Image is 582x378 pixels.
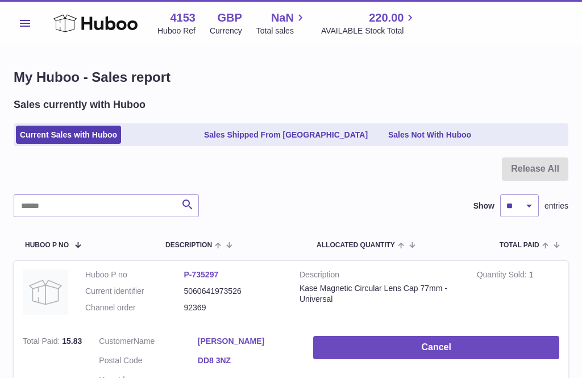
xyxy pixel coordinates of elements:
span: entries [544,201,568,211]
a: DD8 3NZ [198,355,297,366]
strong: Total Paid [23,337,62,348]
label: Show [473,201,494,211]
dt: Postal Code [99,355,198,369]
dt: Huboo P no [85,269,184,280]
a: NaN Total sales [256,10,307,36]
button: Cancel [313,336,559,359]
div: Huboo Ref [157,26,196,36]
a: 220.00 AVAILABLE Stock Total [321,10,417,36]
div: Currency [210,26,242,36]
strong: 4153 [170,10,196,26]
span: Total paid [500,242,539,249]
dd: 5060641973526 [184,286,283,297]
h1: My Huboo - Sales report [14,68,568,86]
a: P-735297 [184,270,219,279]
span: Total sales [256,26,307,36]
strong: Description [300,269,460,283]
dd: 92369 [184,302,283,313]
dt: Current identifier [85,286,184,297]
dt: Name [99,336,198,350]
dt: Channel order [85,302,184,313]
a: Sales Not With Huboo [384,126,475,144]
span: AVAILABLE Stock Total [321,26,417,36]
span: NaN [271,10,294,26]
span: Huboo P no [25,242,69,249]
h2: Sales currently with Huboo [14,98,145,111]
strong: GBP [217,10,242,26]
strong: Quantity Sold [477,270,529,282]
a: Current Sales with Huboo [16,126,121,144]
span: ALLOCATED Quantity [317,242,395,249]
span: 220.00 [369,10,404,26]
td: 1 [468,261,568,327]
a: Sales Shipped From [GEOGRAPHIC_DATA] [200,126,372,144]
a: [PERSON_NAME] [198,336,297,347]
span: 15.83 [62,337,82,346]
img: no-photo-large.jpg [23,269,68,315]
span: Customer [99,337,134,346]
span: Description [165,242,212,249]
div: Kase Magnetic Circular Lens Cap 77mm - Universal [300,283,460,305]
